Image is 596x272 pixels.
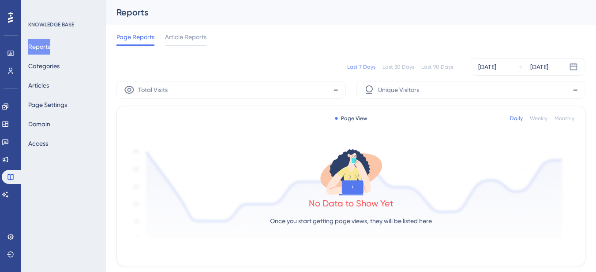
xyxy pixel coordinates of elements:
[378,85,419,95] span: Unique Visitors
[335,115,367,122] div: Page View
[138,85,168,95] span: Total Visits
[421,63,453,70] div: Last 90 Days
[116,6,563,18] div: Reports
[270,216,432,226] p: Once you start getting page views, they will be listed here
[573,83,578,97] span: -
[28,136,48,151] button: Access
[28,77,49,93] button: Articles
[530,62,548,72] div: [DATE]
[347,63,375,70] div: Last 7 Days
[333,83,338,97] span: -
[28,39,50,55] button: Reports
[165,32,206,42] span: Article Reports
[28,58,60,74] button: Categories
[309,197,394,210] div: No Data to Show Yet
[28,21,74,28] div: KNOWLEDGE BASE
[555,115,574,122] div: Monthly
[28,116,50,132] button: Domain
[478,62,496,72] div: [DATE]
[116,32,154,42] span: Page Reports
[382,63,414,70] div: Last 30 Days
[28,97,67,113] button: Page Settings
[530,115,547,122] div: Weekly
[510,115,523,122] div: Daily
